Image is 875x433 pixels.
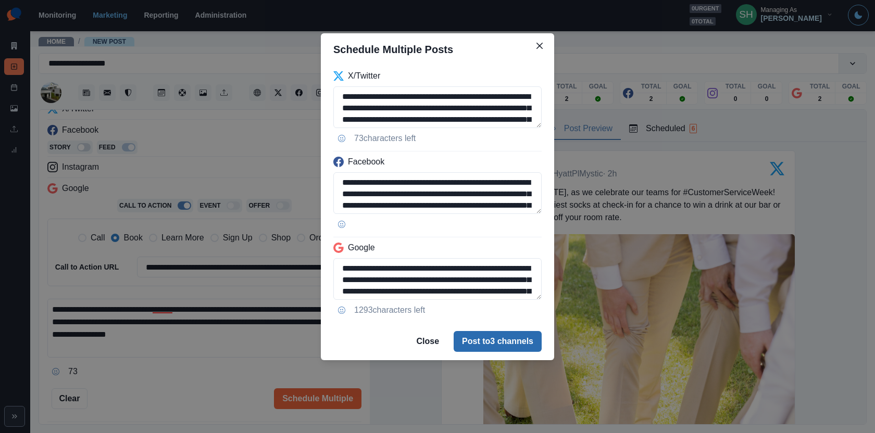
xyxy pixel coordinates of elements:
button: Opens Emoji Picker [333,130,350,147]
button: Close [531,37,548,54]
button: Opens Emoji Picker [333,302,350,319]
button: Close [408,331,447,352]
button: Opens Emoji Picker [333,216,350,233]
p: 73 characters left [354,132,416,145]
button: Post to3 channels [454,331,542,352]
header: Schedule Multiple Posts [321,33,554,66]
p: Facebook [348,156,384,168]
p: X/Twitter [348,70,380,82]
p: 1293 characters left [354,304,425,316]
p: Google [348,241,375,254]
